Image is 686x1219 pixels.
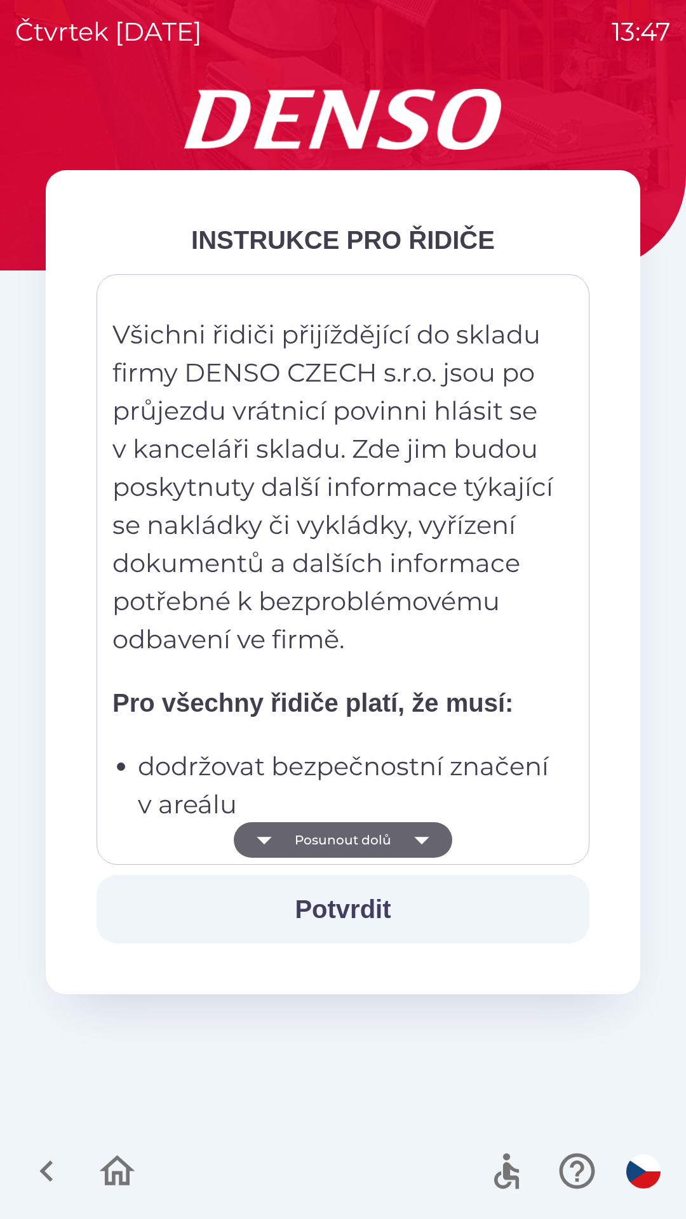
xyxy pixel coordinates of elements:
strong: Pro všechny řidiče platí, že musí: [112,689,513,717]
img: cs flag [626,1154,661,1189]
button: Potvrdit [97,875,589,943]
button: Posunout dolů [234,822,452,858]
p: čtvrtek [DATE] [15,13,202,51]
p: Všichni řidiči přijíždějící do skladu firmy DENSO CZECH s.r.o. jsou po průjezdu vrátnicí povinni ... [112,316,556,658]
img: Logo [46,89,640,150]
div: INSTRUKCE PRO ŘIDIČE [97,221,589,259]
p: 13:47 [612,13,671,51]
p: dodržovat bezpečnostní značení v areálu [138,747,556,823]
